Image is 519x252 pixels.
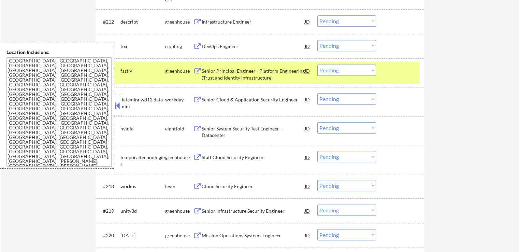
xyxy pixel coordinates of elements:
div: greenhouse [165,18,193,25]
div: JD [304,93,311,106]
div: #219 [103,208,115,214]
div: eightfold [165,125,193,132]
div: lever [165,183,193,190]
div: Cloud Security Engineer [202,183,305,190]
div: #220 [103,232,115,239]
div: #218 [103,183,115,190]
div: [DATE] [120,232,165,239]
div: Senior Infrastructure Security Engineer [202,208,305,214]
div: #212 [103,18,115,25]
div: temporaltechnologies [120,154,165,167]
div: workday [165,96,193,103]
div: nvidia [120,125,165,132]
div: Senior Cloud & Application Security Engineer [202,96,305,103]
div: descript [120,18,165,25]
div: unity3d [120,208,165,214]
div: dataminr.wd12.dataminr [120,96,165,110]
div: fastly [120,68,165,74]
div: DevOps Engineer [202,43,305,50]
div: Senior System Security Test Engineer - Datacenter [202,125,305,139]
div: JD [304,180,311,192]
div: Staff Cloud Security Engineer [202,154,305,161]
div: greenhouse [165,68,193,74]
div: greenhouse [165,208,193,214]
div: Infrastructure Engineer [202,18,305,25]
div: Mission Operations Systems Engineer [202,232,305,239]
div: JD [304,122,311,135]
div: JD [304,15,311,28]
div: workos [120,183,165,190]
div: tixr [120,43,165,50]
div: Location Inclusions: [6,49,112,56]
div: JD [304,40,311,52]
div: greenhouse [165,232,193,239]
div: JD [304,65,311,77]
div: greenhouse [165,154,193,161]
div: JD [304,229,311,241]
div: JD [304,205,311,217]
div: Senior Principal Engineer - Platform Engineering (Trust and Identity infrastructure) [202,68,305,81]
div: JD [304,151,311,163]
div: rippling [165,43,193,50]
